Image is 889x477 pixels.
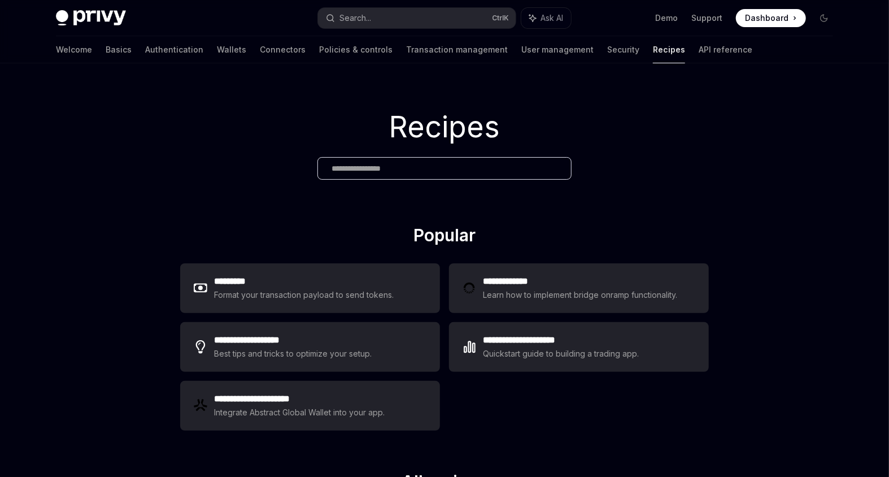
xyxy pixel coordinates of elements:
[214,347,373,361] div: Best tips and tricks to optimize your setup.
[56,36,92,63] a: Welcome
[449,263,709,313] a: **** **** ***Learn how to implement bridge onramp functionality.
[815,9,833,27] button: Toggle dark mode
[56,10,126,26] img: dark logo
[260,36,306,63] a: Connectors
[745,12,788,24] span: Dashboard
[483,288,681,302] div: Learn how to implement bridge onramp functionality.
[521,36,594,63] a: User management
[699,36,752,63] a: API reference
[691,12,722,24] a: Support
[541,12,563,24] span: Ask AI
[339,11,371,25] div: Search...
[736,9,806,27] a: Dashboard
[214,288,394,302] div: Format your transaction payload to send tokens.
[145,36,203,63] a: Authentication
[406,36,508,63] a: Transaction management
[180,225,709,250] h2: Popular
[214,406,386,419] div: Integrate Abstract Global Wallet into your app.
[521,8,571,28] button: Ask AI
[653,36,685,63] a: Recipes
[180,263,440,313] a: **** ****Format your transaction payload to send tokens.
[106,36,132,63] a: Basics
[318,8,516,28] button: Search...CtrlK
[492,14,509,23] span: Ctrl K
[483,347,639,361] div: Quickstart guide to building a trading app.
[319,36,393,63] a: Policies & controls
[655,12,678,24] a: Demo
[607,36,639,63] a: Security
[217,36,246,63] a: Wallets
